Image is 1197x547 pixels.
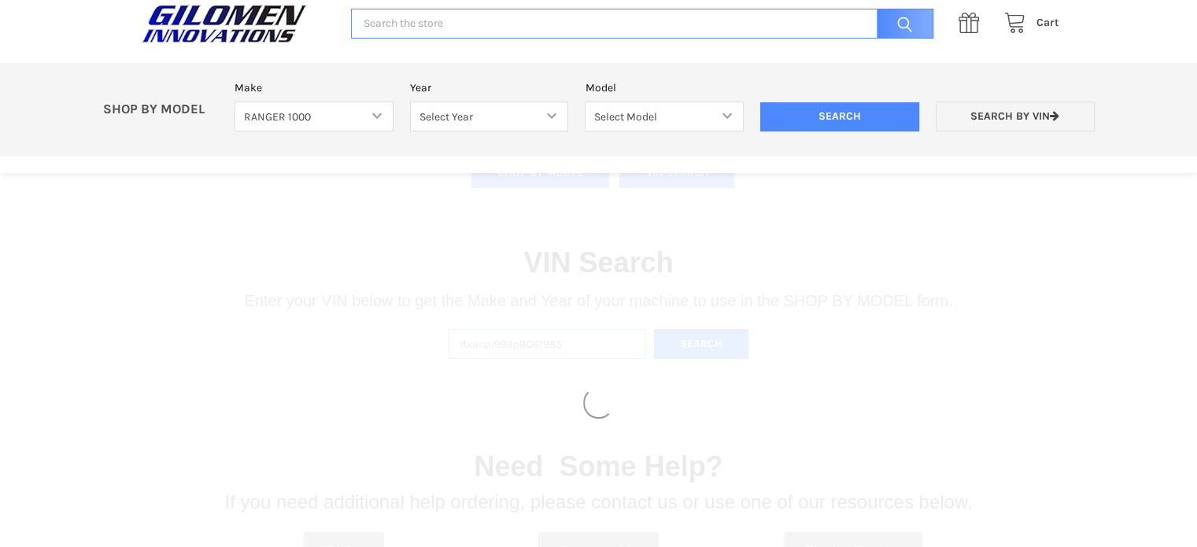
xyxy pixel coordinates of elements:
[585,79,744,96] label: Model
[235,79,393,96] label: Make
[760,102,919,132] input: Search
[869,9,933,39] input: Search
[94,102,227,118] p: SHOP BY MODEL
[351,9,933,39] input: Search the store
[138,4,334,43] a: GILOMEN INNOVATIONS
[410,79,569,96] label: Year
[138,4,311,43] img: GILOMEN INNOVATIONS
[936,102,1095,132] a: Search by VIN
[996,13,1059,33] a: Cart
[1036,16,1059,29] span: Cart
